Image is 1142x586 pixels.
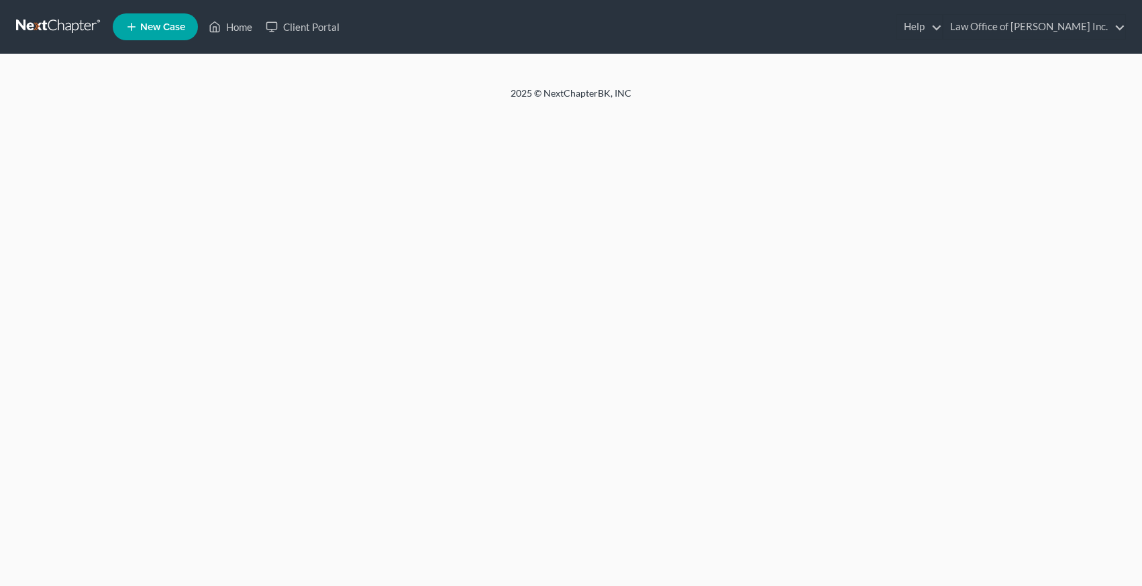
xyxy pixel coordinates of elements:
a: Law Office of [PERSON_NAME] Inc. [943,15,1125,39]
a: Help [897,15,942,39]
new-legal-case-button: New Case [113,13,198,40]
div: 2025 © NextChapterBK, INC [189,87,953,111]
a: Client Portal [259,15,346,39]
a: Home [202,15,259,39]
